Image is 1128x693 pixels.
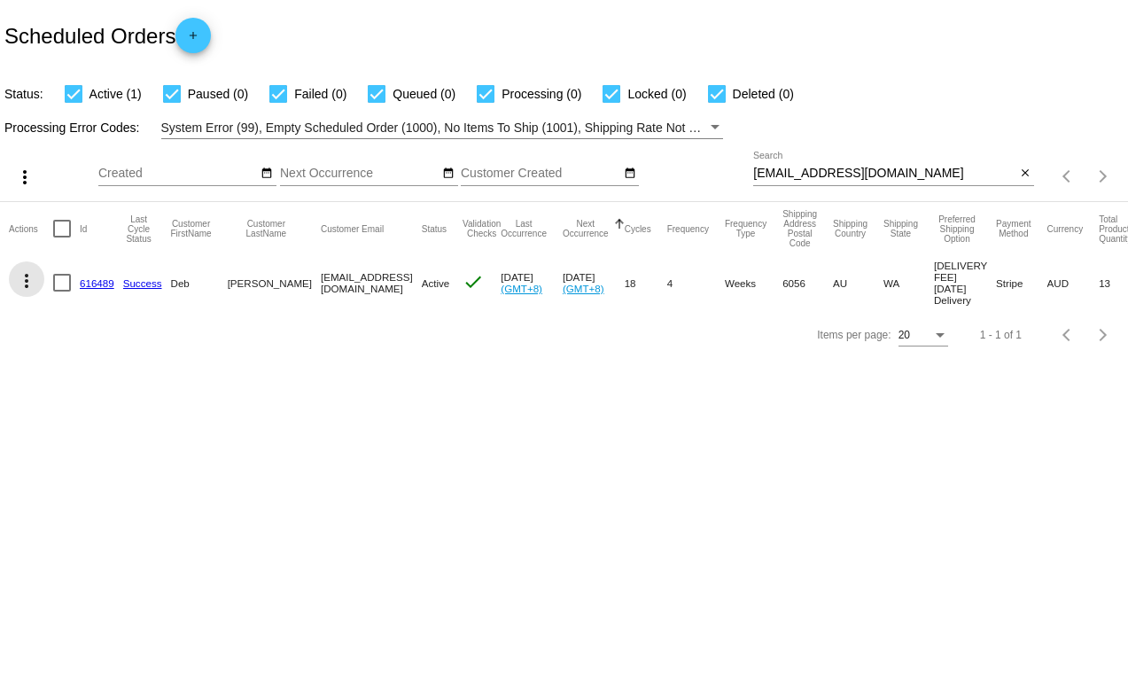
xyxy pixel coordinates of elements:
button: Change sorting for LastProcessingCycleId [123,214,155,244]
input: Next Occurrence [280,167,440,181]
button: Change sorting for Frequency [667,223,709,234]
mat-cell: Deb [171,255,228,310]
h2: Scheduled Orders [4,18,211,53]
button: Change sorting for ShippingCountry [833,219,867,238]
mat-icon: add [183,29,204,51]
button: Previous page [1050,159,1085,194]
mat-select: Items per page: [899,330,948,342]
mat-cell: 6056 [782,255,833,310]
mat-icon: check [463,271,484,292]
mat-cell: [EMAIL_ADDRESS][DOMAIN_NAME] [321,255,422,310]
mat-cell: [DATE] [563,255,625,310]
mat-icon: close [1019,167,1031,181]
mat-select: Filter by Processing Error Codes [161,117,723,139]
mat-cell: AU [833,255,883,310]
a: Success [123,277,162,289]
span: Active [422,277,450,289]
button: Change sorting for CustomerFirstName [171,219,212,238]
button: Change sorting for ShippingState [883,219,918,238]
button: Change sorting for PaymentMethod.Type [996,219,1031,238]
a: (GMT+8) [563,283,604,294]
mat-header-cell: Validation Checks [463,202,501,255]
span: Queued (0) [393,83,455,105]
input: Customer Created [461,167,620,181]
mat-cell: WA [883,255,934,310]
mat-icon: date_range [442,167,455,181]
span: Failed (0) [294,83,346,105]
mat-header-cell: Actions [9,202,53,255]
span: 20 [899,329,910,341]
mat-cell: [DELIVERY FEE] [DATE] Delivery [934,255,996,310]
span: Processing Error Codes: [4,121,140,135]
mat-icon: date_range [624,167,636,181]
button: Change sorting for Cycles [625,223,651,234]
mat-cell: 18 [625,255,667,310]
mat-cell: [PERSON_NAME] [228,255,321,310]
span: Active (1) [89,83,142,105]
button: Previous page [1050,317,1085,353]
mat-icon: date_range [261,167,273,181]
input: Created [98,167,258,181]
button: Change sorting for ShippingPostcode [782,209,817,248]
a: 616489 [80,277,114,289]
input: Search [753,167,1015,181]
button: Change sorting for Status [422,223,447,234]
mat-cell: Stripe [996,255,1046,310]
a: (GMT+8) [501,283,542,294]
span: Locked (0) [627,83,686,105]
span: Status: [4,87,43,101]
button: Change sorting for LastOccurrenceUtc [501,219,547,238]
mat-cell: [DATE] [501,255,563,310]
mat-icon: more_vert [16,270,37,292]
button: Change sorting for Id [80,223,87,234]
mat-cell: AUD [1047,255,1100,310]
span: Deleted (0) [733,83,794,105]
mat-cell: 4 [667,255,725,310]
button: Clear [1015,165,1034,183]
span: Paused (0) [188,83,248,105]
button: Change sorting for NextOccurrenceUtc [563,219,609,238]
button: Change sorting for CustomerEmail [321,223,384,234]
mat-cell: Weeks [725,255,782,310]
button: Change sorting for PreferredShippingOption [934,214,980,244]
mat-icon: more_vert [14,167,35,188]
button: Change sorting for CurrencyIso [1047,223,1084,234]
div: Items per page: [817,329,891,341]
button: Next page [1085,317,1121,353]
button: Change sorting for FrequencyType [725,219,766,238]
div: 1 - 1 of 1 [980,329,1022,341]
button: Change sorting for CustomerLastName [228,219,305,238]
button: Next page [1085,159,1121,194]
span: Processing (0) [502,83,581,105]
